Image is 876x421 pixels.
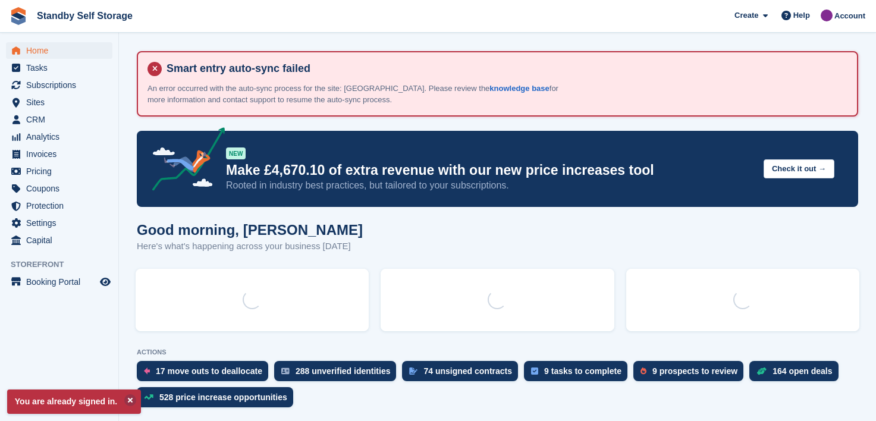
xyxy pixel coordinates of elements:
[6,146,112,162] a: menu
[409,367,417,375] img: contract_signature_icon-13c848040528278c33f63329250d36e43548de30e8caae1d1a13099fd9432cc5.svg
[6,215,112,231] a: menu
[156,366,262,376] div: 17 move outs to deallocate
[226,147,246,159] div: NEW
[764,159,834,179] button: Check it out →
[756,367,767,375] img: deal-1b604bf984904fb50ccaf53a9ad4b4a5d6e5aea283cecdc64d6e3604feb123c2.svg
[773,366,832,376] div: 164 open deals
[6,163,112,180] a: menu
[162,62,847,76] h4: Smart entry auto-sync failed
[10,7,27,25] img: stora-icon-8386f47178a22dfd0bd8f6a31ec36ba5ce8667c1dd55bd0f319d3a0aa187defe.svg
[6,77,112,93] a: menu
[640,367,646,375] img: prospect-51fa495bee0391a8d652442698ab0144808aea92771e9ea1ae160a38d050c398.svg
[26,77,98,93] span: Subscriptions
[544,366,621,376] div: 9 tasks to complete
[137,361,274,387] a: 17 move outs to deallocate
[531,367,538,375] img: task-75834270c22a3079a89374b754ae025e5fb1db73e45f91037f5363f120a921f8.svg
[281,367,290,375] img: verify_identity-adf6edd0f0f0b5bbfe63781bf79b02c33cf7c696d77639b501bdc392416b5a36.svg
[524,361,633,387] a: 9 tasks to complete
[834,10,865,22] span: Account
[793,10,810,21] span: Help
[32,6,137,26] a: Standby Self Storage
[98,275,112,289] a: Preview store
[26,111,98,128] span: CRM
[26,197,98,214] span: Protection
[6,232,112,249] a: menu
[137,240,363,253] p: Here's what's happening across your business [DATE]
[26,215,98,231] span: Settings
[6,94,112,111] a: menu
[226,162,754,179] p: Make £4,670.10 of extra revenue with our new price increases tool
[26,128,98,145] span: Analytics
[11,259,118,271] span: Storefront
[633,361,749,387] a: 9 prospects to review
[402,361,524,387] a: 74 unsigned contracts
[26,163,98,180] span: Pricing
[142,127,225,195] img: price-adjustments-announcement-icon-8257ccfd72463d97f412b2fc003d46551f7dbcb40ab6d574587a9cd5c0d94...
[26,146,98,162] span: Invoices
[26,232,98,249] span: Capital
[274,361,403,387] a: 288 unverified identities
[26,180,98,197] span: Coupons
[137,387,299,413] a: 528 price increase opportunities
[6,128,112,145] a: menu
[6,197,112,214] a: menu
[147,83,564,106] p: An error occurred with the auto-sync process for the site: [GEOGRAPHIC_DATA]. Please review the f...
[749,361,844,387] a: 164 open deals
[7,389,141,414] p: You are already signed in.
[137,222,363,238] h1: Good morning, [PERSON_NAME]
[6,180,112,197] a: menu
[6,274,112,290] a: menu
[226,179,754,192] p: Rooted in industry best practices, but tailored to your subscriptions.
[26,59,98,76] span: Tasks
[6,111,112,128] a: menu
[734,10,758,21] span: Create
[6,42,112,59] a: menu
[137,348,858,356] p: ACTIONS
[6,59,112,76] a: menu
[26,42,98,59] span: Home
[144,367,150,375] img: move_outs_to_deallocate_icon-f764333ba52eb49d3ac5e1228854f67142a1ed5810a6f6cc68b1a99e826820c5.svg
[26,94,98,111] span: Sites
[423,366,512,376] div: 74 unsigned contracts
[159,392,287,402] div: 528 price increase opportunities
[652,366,737,376] div: 9 prospects to review
[296,366,391,376] div: 288 unverified identities
[144,394,153,400] img: price_increase_opportunities-93ffe204e8149a01c8c9dc8f82e8f89637d9d84a8eef4429ea346261dce0b2c0.svg
[26,274,98,290] span: Booking Portal
[821,10,833,21] img: Sue Ford
[489,84,549,93] a: knowledge base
